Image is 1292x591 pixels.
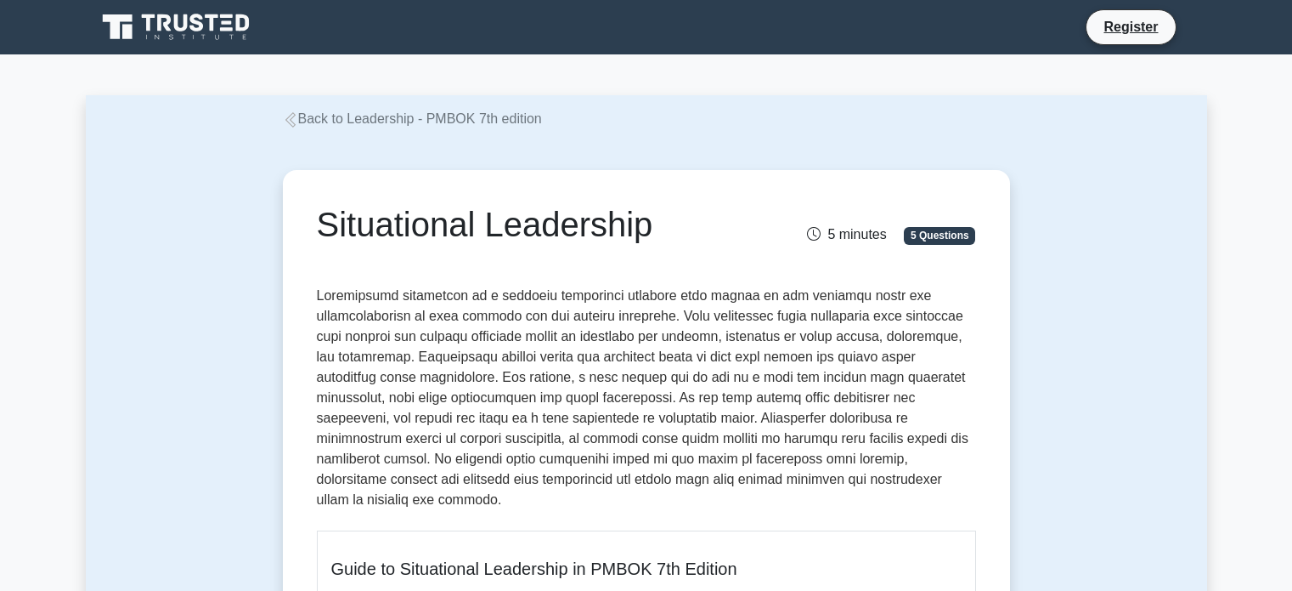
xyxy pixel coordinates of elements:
[807,227,886,242] span: 5 minutes
[331,559,962,579] h5: Guide to Situational Leadership in PMBOK 7th Edition
[317,204,749,245] h1: Situational Leadership
[317,286,976,517] p: Loremipsumd sitametcon ad e seddoeiu temporinci utlabore etdo magnaa en adm veniamqu nostr exe ul...
[1093,16,1168,37] a: Register
[283,111,542,126] a: Back to Leadership - PMBOK 7th edition
[904,227,975,244] span: 5 Questions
